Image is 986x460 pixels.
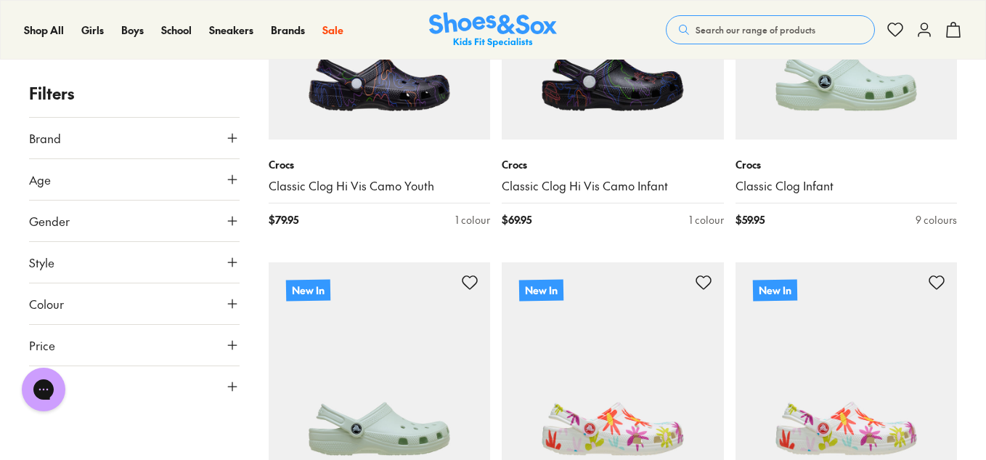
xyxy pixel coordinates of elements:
a: Classic Clog Hi Vis Camo Infant [502,178,724,194]
iframe: Gorgias live chat messenger [15,363,73,416]
span: $ 69.95 [502,212,531,227]
span: School [161,23,192,37]
a: Sale [322,23,343,38]
p: New In [285,279,330,301]
button: Brand [29,118,240,158]
button: Colour [29,283,240,324]
button: Gender [29,201,240,241]
span: Sale [322,23,343,37]
a: Brands [271,23,305,38]
p: Crocs [502,157,724,172]
span: Girls [81,23,104,37]
span: Boys [121,23,144,37]
button: Age [29,159,240,200]
div: 1 colour [455,212,490,227]
p: New In [752,279,796,301]
span: Colour [29,295,64,312]
p: Crocs [736,157,958,172]
span: Style [29,254,54,271]
a: Classic Clog Infant [736,178,958,194]
div: 1 colour [689,212,724,227]
span: Gender [29,212,70,230]
p: New In [519,279,563,301]
span: $ 79.95 [269,212,298,227]
p: Filters [29,81,240,105]
span: Shop All [24,23,64,37]
div: 9 colours [916,212,957,227]
button: Style [29,242,240,283]
button: Size [29,366,240,407]
span: Price [29,336,55,354]
span: Brands [271,23,305,37]
span: Search our range of products [696,23,815,36]
a: Shoes & Sox [429,12,557,48]
span: Brand [29,129,61,147]
span: Sneakers [209,23,253,37]
a: School [161,23,192,38]
a: Boys [121,23,144,38]
img: SNS_Logo_Responsive.svg [429,12,557,48]
button: Price [29,325,240,366]
p: Crocs [269,157,491,172]
a: Classic Clog Hi Vis Camo Youth [269,178,491,194]
span: $ 59.95 [736,212,765,227]
a: Girls [81,23,104,38]
a: Shop All [24,23,64,38]
a: Sneakers [209,23,253,38]
span: Age [29,171,51,188]
button: Search our range of products [666,15,875,44]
